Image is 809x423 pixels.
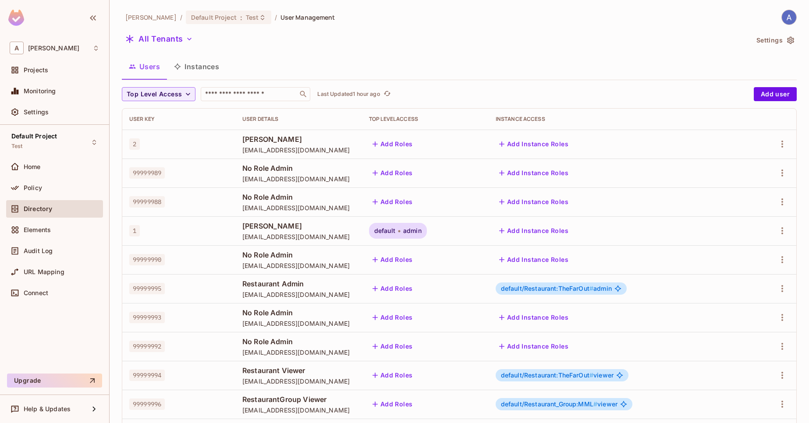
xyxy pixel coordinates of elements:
span: Workspace: Akash Kinage [28,45,79,52]
span: [EMAIL_ADDRESS][DOMAIN_NAME] [242,233,355,241]
p: Last Updated 1 hour ago [317,91,380,98]
span: Monitoring [24,88,56,95]
button: Add Instance Roles [496,339,572,353]
span: [EMAIL_ADDRESS][DOMAIN_NAME] [242,146,355,154]
button: Top Level Access [122,87,195,101]
div: Instance Access [496,116,741,123]
span: viewer [501,372,614,379]
button: Add Roles [369,368,416,382]
span: : [240,14,243,21]
span: User Management [280,13,335,21]
button: Instances [167,56,226,78]
span: the active workspace [125,13,177,21]
span: Settings [24,109,49,116]
span: default/Restaurant_Group:MML [501,400,597,408]
span: 99999992 [129,341,165,352]
span: admin [403,227,422,234]
span: A [10,42,24,54]
div: User Details [242,116,355,123]
div: User Key [129,116,228,123]
span: # [593,400,597,408]
button: Add Instance Roles [496,195,572,209]
span: Directory [24,205,52,212]
span: [EMAIL_ADDRESS][DOMAIN_NAME] [242,175,355,183]
button: refresh [382,89,393,99]
button: Add Instance Roles [496,166,572,180]
span: 99999988 [129,196,165,208]
span: Restaurant Admin [242,279,355,289]
button: Add Roles [369,397,416,411]
span: Restaurant Viewer [242,366,355,375]
span: Help & Updates [24,405,71,412]
span: default/Restaurant:TheFarOut [501,371,593,379]
span: No Role Admin [242,337,355,346]
button: Add Roles [369,282,416,296]
span: No Role Admin [242,250,355,260]
span: [PERSON_NAME] [242,221,355,231]
span: # [589,285,593,292]
button: Add Instance Roles [496,224,572,238]
span: Test [11,143,23,150]
button: Add Roles [369,195,416,209]
button: Users [122,56,167,78]
span: [EMAIL_ADDRESS][DOMAIN_NAME] [242,319,355,328]
button: Add Roles [369,137,416,151]
button: Upgrade [7,374,102,388]
span: Default Project [191,13,237,21]
li: / [180,13,182,21]
span: RestaurantGroup Viewer [242,395,355,404]
span: Policy [24,184,42,191]
span: Elements [24,226,51,233]
button: Add Roles [369,339,416,353]
span: 99999996 [129,398,165,410]
span: [EMAIL_ADDRESS][DOMAIN_NAME] [242,406,355,414]
button: Add Roles [369,166,416,180]
span: Connect [24,289,48,296]
span: Audit Log [24,247,53,254]
span: 99999989 [129,167,165,179]
button: Settings [753,33,797,47]
span: [EMAIL_ADDRESS][DOMAIN_NAME] [242,377,355,385]
span: URL Mapping [24,268,64,275]
button: Add Roles [369,310,416,324]
span: Projects [24,67,48,74]
span: [EMAIL_ADDRESS][DOMAIN_NAME] [242,204,355,212]
span: 1 [129,225,140,236]
div: Top Level Access [369,116,482,123]
span: No Role Admin [242,192,355,202]
span: Default Project [11,133,57,140]
span: refresh [383,90,391,99]
span: [EMAIL_ADDRESS][DOMAIN_NAME] [242,261,355,270]
span: 2 [129,138,140,150]
button: Add Instance Roles [496,253,572,267]
span: 99999990 [129,254,165,265]
span: No Role Admin [242,163,355,173]
li: / [275,13,277,21]
span: Top Level Access [127,89,182,100]
span: No Role Admin [242,308,355,317]
span: Test [246,13,259,21]
span: default [374,227,395,234]
img: Akash Kinage [782,10,796,25]
span: [EMAIL_ADDRESS][DOMAIN_NAME] [242,290,355,299]
button: Add Instance Roles [496,137,572,151]
img: SReyMgAAAABJRU5ErkJggg== [8,10,24,26]
span: [PERSON_NAME] [242,134,355,144]
span: viewer [501,401,617,408]
span: 99999995 [129,283,165,294]
span: 99999993 [129,312,165,323]
button: Add Instance Roles [496,310,572,324]
span: [EMAIL_ADDRESS][DOMAIN_NAME] [242,348,355,356]
span: admin [501,285,612,292]
span: # [589,371,593,379]
span: Home [24,163,41,170]
span: 99999994 [129,370,165,381]
button: Add user [754,87,797,101]
span: Click to refresh data [380,89,393,99]
button: Add Roles [369,253,416,267]
span: default/Restaurant:TheFarOut [501,285,593,292]
button: All Tenants [122,32,196,46]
